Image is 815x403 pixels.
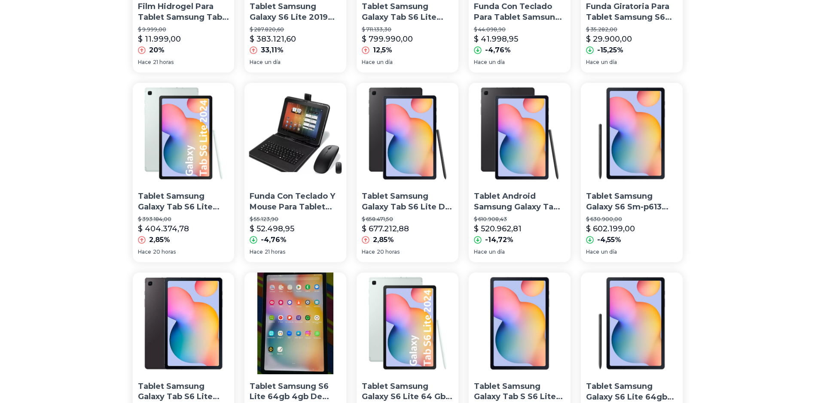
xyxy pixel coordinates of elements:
[244,83,346,262] a: Funda Con Teclado Y Mouse Para Tablet Samsung Galaxy S6 LiteFunda Con Teclado Y Mouse Para Tablet...
[586,248,599,255] span: Hace
[153,248,176,255] span: 20 horas
[469,83,571,185] img: Tablet Android Samsung Galaxy Tab S6 Lite De 10,4 Pulgadas
[133,273,235,374] img: Tablet Samsung Galaxy Tab S6 Lite 64gb Gris Reacondicionado
[362,1,453,23] p: Tablet Samsung Galaxy Tab S6 Lite 10.4 64gb Wifi Gris Oscuro
[474,248,487,255] span: Hace
[586,26,678,33] p: $ 35.282,00
[469,83,571,262] a: Tablet Android Samsung Galaxy Tab S6 Lite De 10,4 PulgadasTablet Android Samsung Galaxy Tab S6 Li...
[474,59,487,66] span: Hace
[474,216,565,223] p: $ 610.908,43
[138,223,189,235] p: $ 404.374,78
[597,45,623,55] p: -15,25%
[357,83,458,262] a: Tablet Samsung Galaxy Tab S6 Lite De 10,4 Pulgadas, 64 Gb,Tablet Samsung Galaxy Tab S6 Lite De 10...
[581,83,683,262] a: Tablet Samsung Galaxy S6 Sm-p613 Lite 64gb Color Oxford GrayTablet Samsung Galaxy S6 Sm-p613 Lite...
[250,59,263,66] span: Hace
[357,273,458,374] img: Tablet Samsung Galaxy S6 Lite 64 Gb Modelo 2024 P620
[489,248,505,255] span: un día
[133,83,235,185] img: Tablet Samsung Galaxy Tab S6 Lite 10.4 4gb 64gb (2024) Mint
[250,1,341,23] p: Tablet Samsung Galaxy S6 Lite 2019 64gb 10,4 Color Azul
[138,248,151,255] span: Hace
[244,273,346,374] img: Tablet Samsung S6 Lite 64gb 4gb De Ram
[138,59,151,66] span: Hace
[373,45,392,55] p: 12,5%
[586,191,678,212] p: Tablet Samsung Galaxy S6 Sm-p613 Lite 64gb Color Oxford Gray
[149,45,165,55] p: 20%
[586,59,599,66] span: Hace
[250,33,296,45] p: $ 383.121,60
[586,216,678,223] p: $ 630.900,00
[138,191,229,212] p: Tablet Samsung Galaxy Tab S6 Lite 10.4 4gb 64gb (2024) Mint
[601,248,617,255] span: un día
[250,381,341,403] p: Tablet Samsung S6 Lite 64gb 4gb De Ram
[250,216,341,223] p: $ 55.123,90
[362,248,375,255] span: Hace
[244,83,346,185] img: Funda Con Teclado Y Mouse Para Tablet Samsung Galaxy S6 Lite
[261,45,284,55] p: 33,11%
[474,191,565,212] p: Tablet Android Samsung Galaxy Tab S6 Lite De 10,4 Pulgadas
[474,33,518,45] p: $ 41.998,95
[138,26,229,33] p: $ 9.999,00
[362,223,409,235] p: $ 677.212,88
[485,235,513,245] p: -14,72%
[581,273,683,374] img: Tablet Samsung Galaxy S6 Lite 64gb Color Oxford Gray Envios
[265,59,281,66] span: un día
[250,223,294,235] p: $ 52.498,95
[474,26,565,33] p: $ 44.098,90
[362,216,453,223] p: $ 658.471,50
[149,235,170,245] p: 2,85%
[474,223,522,235] p: $ 520.962,81
[138,1,229,23] p: Film Hidrogel Para Tablet Samsung Tab A7 A8 S8 S6 Lite Todas
[362,33,413,45] p: $ 799.990,00
[362,59,375,66] span: Hace
[250,248,263,255] span: Hace
[362,26,453,33] p: $ 711.133,30
[377,248,400,255] span: 20 horas
[586,381,678,403] p: Tablet Samsung Galaxy S6 Lite 64gb Color Oxford Gray Envios
[357,83,458,185] img: Tablet Samsung Galaxy Tab S6 Lite De 10,4 Pulgadas, 64 Gb,
[469,273,571,374] img: Tablet Samsung Galaxy Tab S S6 Lite 64gb Color Oxford Gray
[138,216,229,223] p: $ 393.184,00
[265,248,285,255] span: 21 horas
[138,381,229,403] p: Tablet Samsung Galaxy Tab S6 Lite 64gb Gris Reacondicionado
[362,381,453,403] p: Tablet Samsung Galaxy S6 Lite 64 Gb Modelo 2024 P620
[586,223,635,235] p: $ 602.199,00
[601,59,617,66] span: un día
[250,26,341,33] p: $ 287.820,60
[373,235,394,245] p: 2,85%
[474,1,565,23] p: Funda Con Teclado Para Tablet Samsung Tab S6 Lite + Film
[586,33,632,45] p: $ 29.900,00
[362,191,453,212] p: Tablet Samsung Galaxy Tab S6 Lite De 10,4 Pulgadas, 64 Gb,
[377,59,393,66] span: un día
[485,45,511,55] p: -4,76%
[581,83,683,185] img: Tablet Samsung Galaxy S6 Sm-p613 Lite 64gb Color Oxford Gray
[474,381,565,403] p: Tablet Samsung Galaxy Tab S S6 Lite 64gb Color Oxford Gray
[138,33,181,45] p: $ 11.999,00
[153,59,174,66] span: 21 horas
[133,83,235,262] a: Tablet Samsung Galaxy Tab S6 Lite 10.4 4gb 64gb (2024) MintTablet Samsung Galaxy Tab S6 Lite 10.4...
[261,235,287,245] p: -4,76%
[489,59,505,66] span: un día
[250,191,341,212] p: Funda Con Teclado Y Mouse Para Tablet Samsung Galaxy S6 Lite
[586,1,678,23] p: Funda Giratoria Para Tablet Samsung S6 Lite P610/p615 10.4
[597,235,621,245] p: -4,55%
